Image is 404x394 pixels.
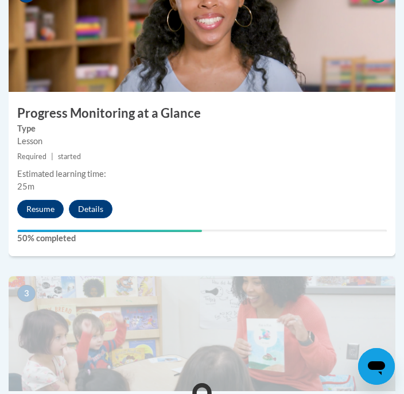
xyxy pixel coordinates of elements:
[51,152,53,161] span: |
[17,135,387,148] div: Lesson
[17,285,36,302] span: 3
[69,200,112,218] button: Details
[17,168,387,180] div: Estimated learning time:
[17,230,202,232] div: Your progress
[58,152,81,161] span: started
[17,200,64,218] button: Resume
[9,105,395,122] h3: Progress Monitoring at a Glance
[17,152,46,161] span: Required
[17,181,34,191] span: 25m
[17,232,387,245] label: 50% completed
[9,276,395,391] img: Course Image
[17,122,387,135] label: Type
[358,348,395,385] iframe: Button to launch messaging window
